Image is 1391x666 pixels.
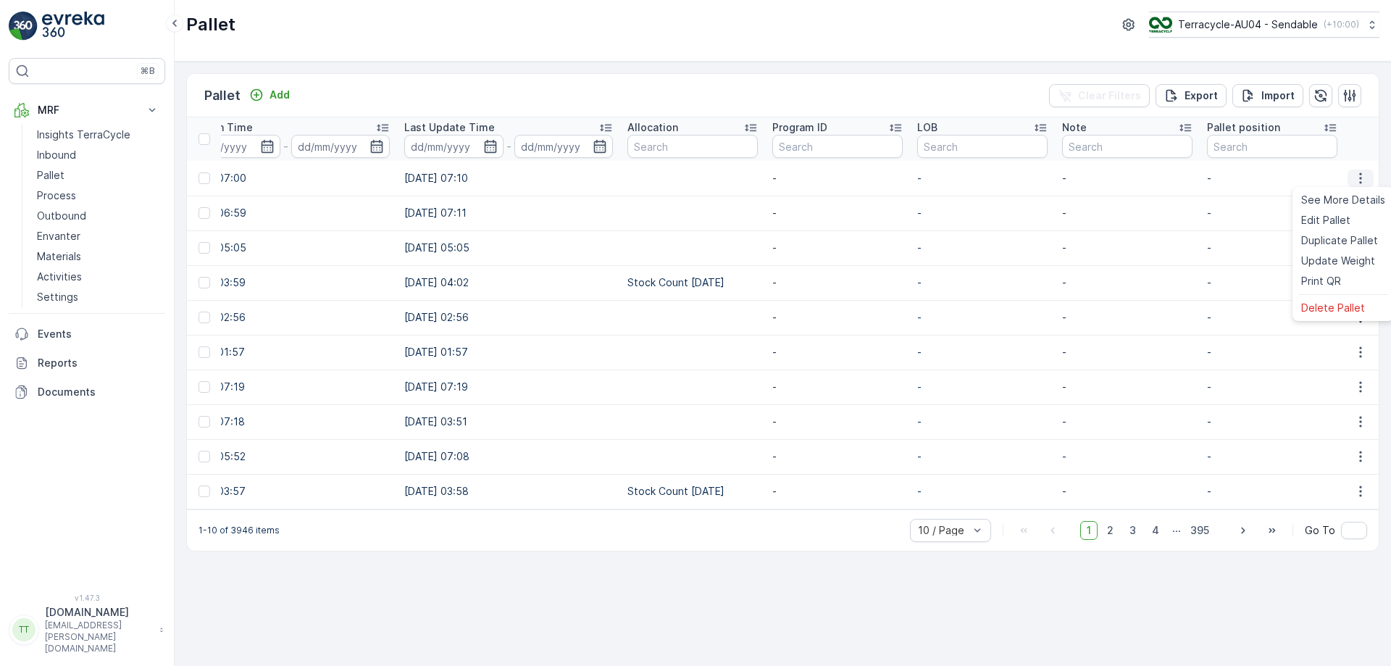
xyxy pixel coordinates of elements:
[38,356,159,370] p: Reports
[1055,161,1200,196] td: -
[1080,521,1098,540] span: 1
[765,161,910,196] td: -
[37,249,81,264] p: Materials
[9,605,165,654] button: TT[DOMAIN_NAME][EMAIL_ADDRESS][PERSON_NAME][DOMAIN_NAME]
[910,300,1055,335] td: -
[1200,265,1345,300] td: -
[397,196,620,230] td: [DATE] 07:11
[174,265,397,300] td: [DATE] 03:59
[141,65,155,77] p: ⌘B
[1062,120,1087,135] p: Note
[199,312,210,323] div: Toggle Row Selected
[910,230,1055,265] td: -
[627,135,758,158] input: Search
[1200,230,1345,265] td: -
[1062,135,1192,158] input: Search
[1301,301,1365,315] span: Delete Pallet
[9,349,165,378] a: Reports
[174,370,397,404] td: [DATE] 07:19
[910,439,1055,474] td: -
[765,300,910,335] td: -
[397,335,620,370] td: [DATE] 01:57
[1055,474,1200,509] td: -
[1055,300,1200,335] td: -
[45,605,152,620] p: [DOMAIN_NAME]
[917,135,1048,158] input: Search
[1207,120,1280,135] p: Pallet position
[38,103,136,117] p: MRF
[1055,196,1200,230] td: -
[174,230,397,265] td: [DATE] 05:05
[199,172,210,184] div: Toggle Row Selected
[1200,404,1345,439] td: -
[1301,274,1341,288] span: Print QR
[910,404,1055,439] td: -
[772,120,827,135] p: Program ID
[765,370,910,404] td: -
[910,370,1055,404] td: -
[38,385,159,399] p: Documents
[514,135,614,158] input: dd/mm/yyyy
[1301,193,1385,207] span: See More Details
[199,451,210,462] div: Toggle Row Selected
[174,196,397,230] td: [DATE] 06:59
[37,188,76,203] p: Process
[270,88,290,102] p: Add
[397,300,620,335] td: [DATE] 02:56
[31,145,165,165] a: Inbound
[397,474,620,509] td: [DATE] 03:58
[1055,370,1200,404] td: -
[199,242,210,254] div: Toggle Row Selected
[620,474,765,509] td: Stock Count [DATE]
[765,474,910,509] td: -
[31,226,165,246] a: Envanter
[38,327,159,341] p: Events
[1200,300,1345,335] td: -
[1184,521,1216,540] span: 395
[404,120,495,135] p: Last Update Time
[37,168,64,183] p: Pallet
[1178,17,1318,32] p: Terracycle-AU04 - Sendable
[199,207,210,219] div: Toggle Row Selected
[37,290,78,304] p: Settings
[45,620,152,654] p: [EMAIL_ADDRESS][PERSON_NAME][DOMAIN_NAME]
[1055,265,1200,300] td: -
[765,335,910,370] td: -
[404,135,504,158] input: dd/mm/yyyy
[1049,84,1150,107] button: Clear Filters
[397,161,620,196] td: [DATE] 07:10
[9,378,165,407] a: Documents
[31,287,165,307] a: Settings
[397,370,620,404] td: [DATE] 07:19
[1172,521,1181,540] p: ...
[31,206,165,226] a: Outbound
[1232,84,1303,107] button: Import
[199,486,210,497] div: Toggle Row Selected
[37,229,80,243] p: Envanter
[765,439,910,474] td: -
[1295,230,1391,251] a: Duplicate Pallet
[199,416,210,428] div: Toggle Row Selected
[186,13,235,36] p: Pallet
[917,120,937,135] p: LOB
[174,404,397,439] td: [DATE] 07:18
[765,404,910,439] td: -
[1301,233,1378,248] span: Duplicate Pallet
[199,381,210,393] div: Toggle Row Selected
[1324,19,1359,30] p: ( +10:00 )
[1156,84,1227,107] button: Export
[1200,439,1345,474] td: -
[910,161,1055,196] td: -
[37,209,86,223] p: Outbound
[9,12,38,41] img: logo
[1149,17,1172,33] img: terracycle_logo.png
[174,161,397,196] td: [DATE] 07:00
[397,404,620,439] td: [DATE] 03:51
[199,277,210,288] div: Toggle Row Selected
[174,474,397,509] td: [DATE] 03:57
[397,265,620,300] td: [DATE] 04:02
[181,135,280,158] input: dd/mm/yyyy
[12,618,35,641] div: TT
[910,335,1055,370] td: -
[37,128,130,142] p: Insights TerraCycle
